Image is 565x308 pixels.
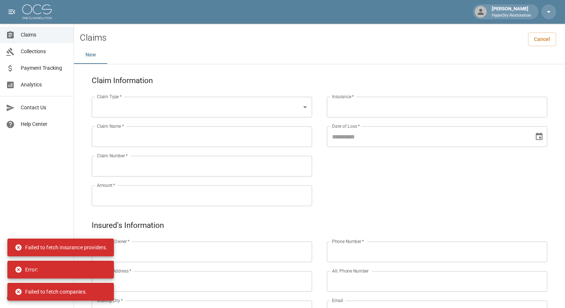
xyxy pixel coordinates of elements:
button: Choose date [532,129,547,144]
div: Failed to fetch insurance providers. [15,241,107,254]
label: Amount [97,182,115,188]
a: Cancel [528,32,556,46]
span: Collections [21,48,68,55]
label: Phone Number [332,238,364,244]
label: Claim Name [97,123,124,129]
h2: Claims [80,32,106,43]
span: Contact Us [21,104,68,112]
label: Insurance [332,93,354,100]
span: Help Center [21,120,68,128]
label: Date of Loss [332,123,360,129]
span: Payment Tracking [21,64,68,72]
div: [PERSON_NAME] [489,5,534,18]
div: dynamic tabs [74,46,565,64]
label: Alt. Phone Number [332,268,369,274]
div: Failed to fetch companies. [15,285,87,298]
button: open drawer [4,4,19,19]
label: Mailing Address [97,268,131,274]
p: HyperDry Restoration [492,13,531,19]
div: © 2025 One Claim Solution [7,294,67,302]
label: Claim Number [97,153,128,159]
label: Claim Type [97,93,122,100]
span: Claims [21,31,68,39]
div: Error: [15,263,38,276]
img: ocs-logo-white-transparent.png [22,4,52,19]
button: New [74,46,107,64]
span: Analytics [21,81,68,89]
label: Email [332,297,343,304]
